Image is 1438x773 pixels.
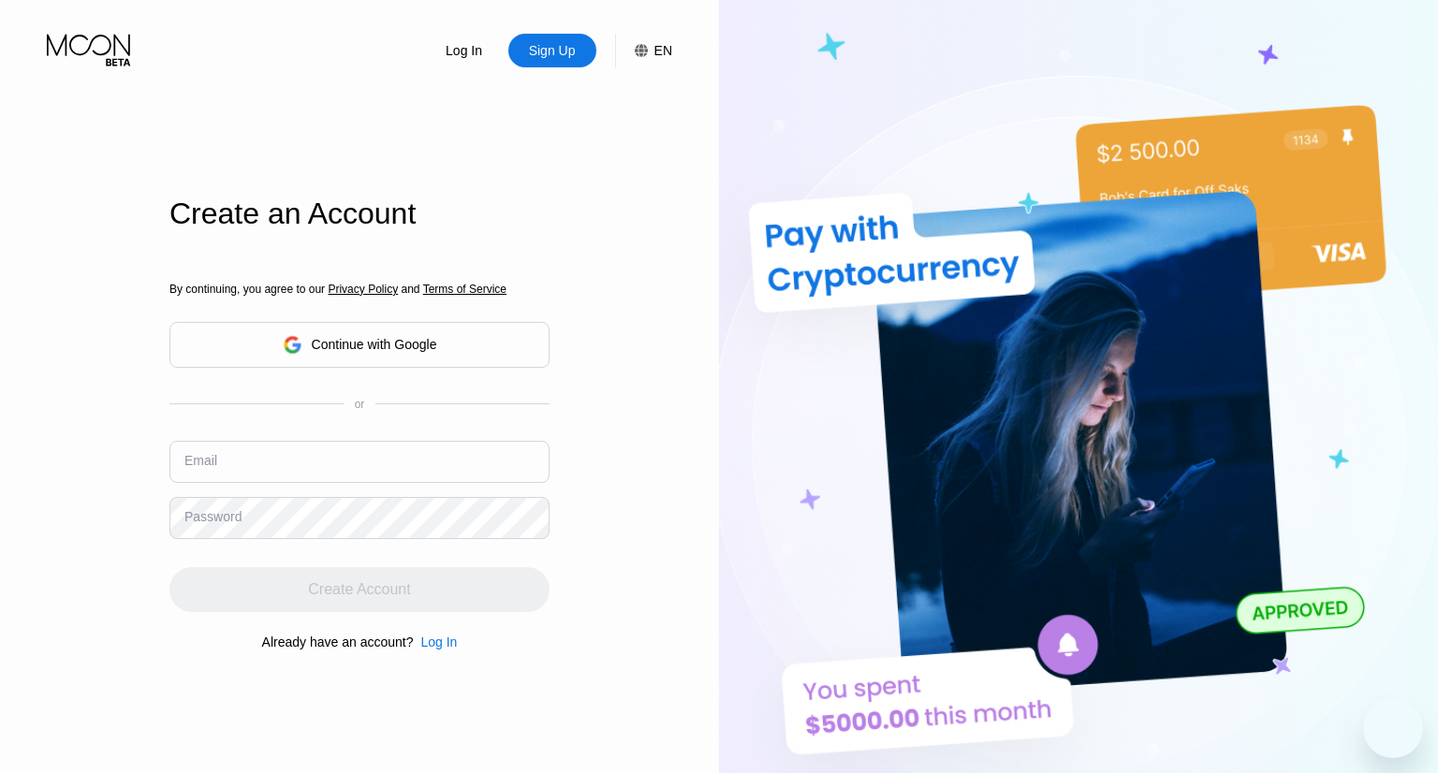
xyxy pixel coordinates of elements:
[615,34,672,67] div: EN
[413,634,457,649] div: Log In
[328,283,398,296] span: Privacy Policy
[423,283,506,296] span: Terms of Service
[508,34,596,67] div: Sign Up
[1363,698,1423,758] iframe: Кнопка запуска окна обмена сообщениями
[184,453,217,468] div: Email
[355,398,365,411] div: or
[312,337,437,352] div: Continue with Google
[262,634,414,649] div: Already have an account?
[169,283,550,296] div: By continuing, you agree to our
[527,41,578,60] div: Sign Up
[169,197,550,231] div: Create an Account
[169,322,550,368] div: Continue with Google
[420,634,457,649] div: Log In
[420,34,508,67] div: Log In
[444,41,484,60] div: Log In
[654,43,672,58] div: EN
[184,509,242,524] div: Password
[398,283,423,296] span: and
